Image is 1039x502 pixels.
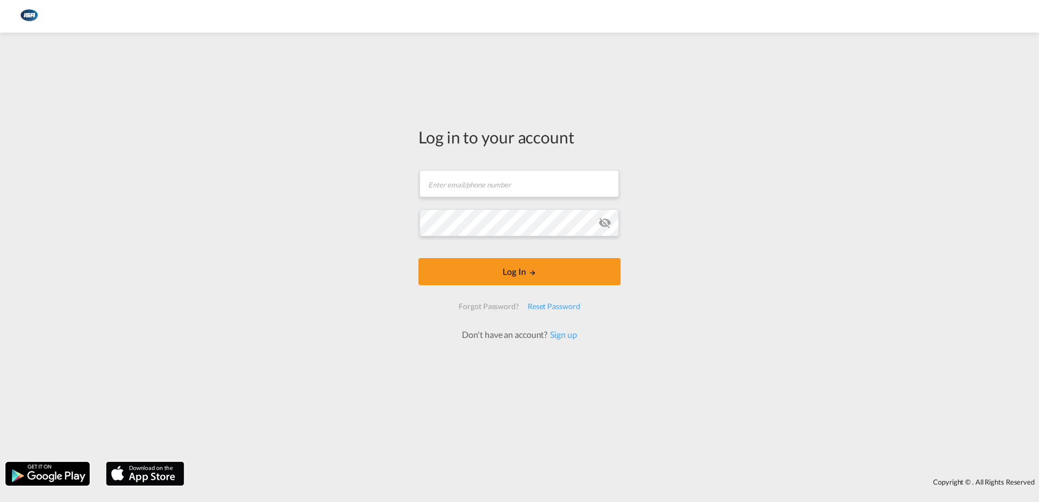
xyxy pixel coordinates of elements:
[598,216,611,229] md-icon: icon-eye-off
[418,125,621,148] div: Log in to your account
[418,258,621,285] button: LOGIN
[523,297,585,316] div: Reset Password
[16,4,41,29] img: 1aa151c0c08011ec8d6f413816f9a227.png
[454,297,523,316] div: Forgot Password?
[4,461,91,487] img: google.png
[105,461,185,487] img: apple.png
[420,170,619,197] input: Enter email/phone number
[450,329,589,341] div: Don't have an account?
[190,473,1039,491] div: Copyright © . All Rights Reserved
[547,329,577,340] a: Sign up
